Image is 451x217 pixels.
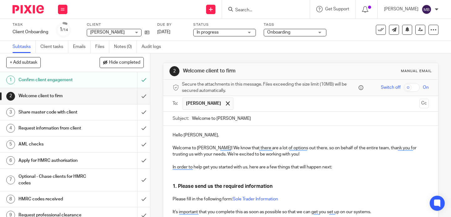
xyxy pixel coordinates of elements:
[169,66,179,76] div: 2
[13,22,48,27] label: Task
[6,140,15,149] div: 5
[18,75,94,85] h1: Confirm client engagement
[183,68,314,74] h1: Welcome client to firm
[142,41,166,53] a: Audit logs
[6,124,15,133] div: 4
[157,30,170,34] span: [DATE]
[264,22,326,27] label: Tags
[100,57,144,68] button: Hide completed
[173,145,429,158] p: Welcome to [PERSON_NAME]! We know that there are a lot of options out there, so on behalf of the ...
[157,22,185,27] label: Due by
[197,30,219,34] span: In progress
[6,76,15,84] div: 1
[18,194,94,204] h1: HMRC codes received
[267,30,290,34] span: Onboarding
[186,100,221,107] span: [PERSON_NAME]
[381,84,401,91] span: Switch off
[423,84,429,91] span: On
[6,108,15,117] div: 3
[6,92,15,101] div: 2
[6,176,15,184] div: 7
[173,196,429,202] p: Please fill in the following form:
[40,41,68,53] a: Client tasks
[173,132,429,138] p: Hello [PERSON_NAME],
[60,26,68,33] div: 1
[90,30,125,34] span: [PERSON_NAME]
[182,81,357,94] span: Secure the attachments in this message. Files exceeding the size limit (10MB) will be secured aut...
[6,57,41,68] button: + Add subtask
[87,22,149,27] label: Client
[235,8,291,13] input: Search
[325,7,349,11] span: Get Support
[18,108,94,117] h1: Share master code with client
[13,5,44,13] img: Pixie
[18,91,94,101] h1: Welcome client to firm
[18,140,94,149] h1: AML checks
[62,28,68,32] small: /14
[18,156,94,165] h1: Apply for HMRC authorisation
[422,4,432,14] img: svg%3E
[18,172,94,188] h1: Optional - Chase clients for HMRC codes
[173,164,429,170] p: In order to help get you started with us, here are a few things that will happen next:
[173,184,272,189] strong: 1. Please send us the required information
[6,195,15,204] div: 8
[173,209,429,215] p: It's important that you complete this as soon as possible so that we can get you set up on our sy...
[173,100,179,107] label: To:
[73,41,91,53] a: Emails
[419,99,429,108] button: Cc
[6,156,15,165] div: 6
[401,69,432,74] div: Manual email
[109,60,140,65] span: Hide completed
[173,115,189,122] label: Subject:
[384,6,418,12] p: [PERSON_NAME]
[193,22,256,27] label: Status
[13,29,48,35] div: Client Onboarding
[114,41,137,53] a: Notes (0)
[13,41,36,53] a: Subtasks
[233,197,278,201] a: Sole Trader Information
[95,41,109,53] a: Files
[18,124,94,133] h1: Request information from client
